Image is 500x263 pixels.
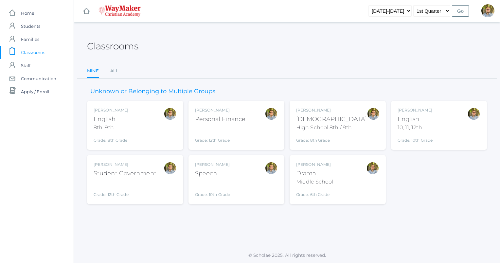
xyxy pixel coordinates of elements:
span: Families [21,33,39,46]
div: Kylen Braileanu [164,162,177,175]
div: Middle School [296,178,333,186]
div: Speech [195,169,230,178]
div: [PERSON_NAME] [296,107,367,113]
div: Grade: 12th Grade [195,126,246,143]
div: Kylen Braileanu [164,107,177,120]
div: [DEMOGRAPHIC_DATA] [296,115,367,124]
span: Classrooms [21,46,45,59]
span: Communication [21,72,56,85]
img: 4_waymaker-logo-stack-white.png [98,5,141,17]
div: 10, 11, 12th [398,124,433,131]
div: Personal Finance [195,115,246,124]
div: English [398,115,433,124]
div: Drama [296,169,333,178]
span: Home [21,7,34,20]
div: Kylen Braileanu [481,4,494,17]
div: Kylen Braileanu [265,162,278,175]
div: Grade: 8th Grade [296,134,367,143]
div: Grade: 6th Grade [296,188,333,198]
div: Grade: 12th Grade [94,181,156,198]
div: Kylen Braileanu [367,107,380,120]
div: [PERSON_NAME] [94,162,156,167]
input: Go [452,5,469,17]
div: English [94,115,128,124]
p: © Scholae 2025. All rights reserved. [74,252,500,258]
div: Grade: 10th Grade [195,181,230,198]
a: Mine [87,64,99,79]
div: Grade: 10th Grade [398,134,433,143]
div: 8th, 9th [94,124,128,131]
span: Staff [21,59,30,72]
div: Kylen Braileanu [467,107,480,120]
div: High School 8th / 9th [296,124,367,131]
div: Grade: 8th Grade [94,134,128,143]
div: [PERSON_NAME] [195,162,230,167]
div: Kylen Braileanu [366,162,379,175]
a: All [110,64,118,78]
div: Student Government [94,169,156,178]
div: [PERSON_NAME] [94,107,128,113]
h3: Unknown or Belonging to Multiple Groups [87,88,219,95]
h2: Classrooms [87,41,138,51]
div: Kylen Braileanu [265,107,278,120]
div: [PERSON_NAME] [296,162,333,167]
span: Students [21,20,40,33]
span: Apply / Enroll [21,85,49,98]
div: [PERSON_NAME] [398,107,433,113]
div: [PERSON_NAME] [195,107,246,113]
